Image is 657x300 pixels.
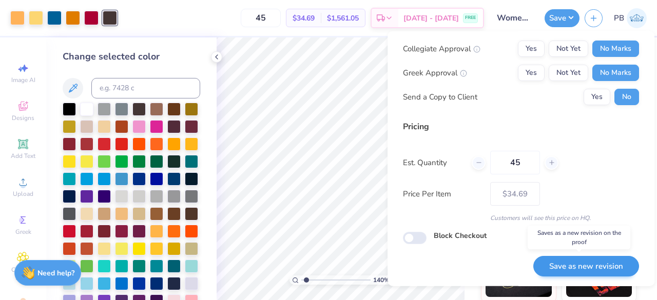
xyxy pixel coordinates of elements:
[403,91,477,103] div: Send a Copy to Client
[11,76,35,84] span: Image AI
[465,14,476,22] span: FREE
[592,65,639,81] button: No Marks
[91,78,200,98] input: e.g. 7428 c
[614,8,647,28] a: PB
[403,43,480,54] div: Collegiate Approval
[533,255,639,276] button: Save as new revision
[327,13,359,24] span: $1,561.05
[403,156,464,168] label: Est. Quantity
[627,8,647,28] img: Pipyana Biswas
[584,89,610,105] button: Yes
[403,67,467,78] div: Greek Approval
[241,9,281,27] input: – –
[15,228,31,236] span: Greek
[434,230,487,241] label: Block Checkout
[37,268,74,278] strong: Need help?
[490,151,540,174] input: – –
[518,65,545,81] button: Yes
[11,152,35,160] span: Add Text
[403,13,459,24] span: [DATE] - [DATE]
[63,50,200,64] div: Change selected color
[528,226,630,249] div: Saves as a new revision on the proof
[13,190,33,198] span: Upload
[592,41,639,57] button: No Marks
[5,266,41,282] span: Clipart & logos
[403,188,482,199] label: Price Per Item
[403,121,639,133] div: Pricing
[549,41,588,57] button: Not Yet
[373,275,390,285] span: 140 %
[614,89,639,105] button: No
[293,13,315,24] span: $34.69
[614,12,624,24] span: PB
[403,213,639,223] div: Customers will see this price on HQ.
[518,41,545,57] button: Yes
[545,9,579,27] button: Save
[12,114,34,122] span: Designs
[489,8,539,28] input: Untitled Design
[549,65,588,81] button: Not Yet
